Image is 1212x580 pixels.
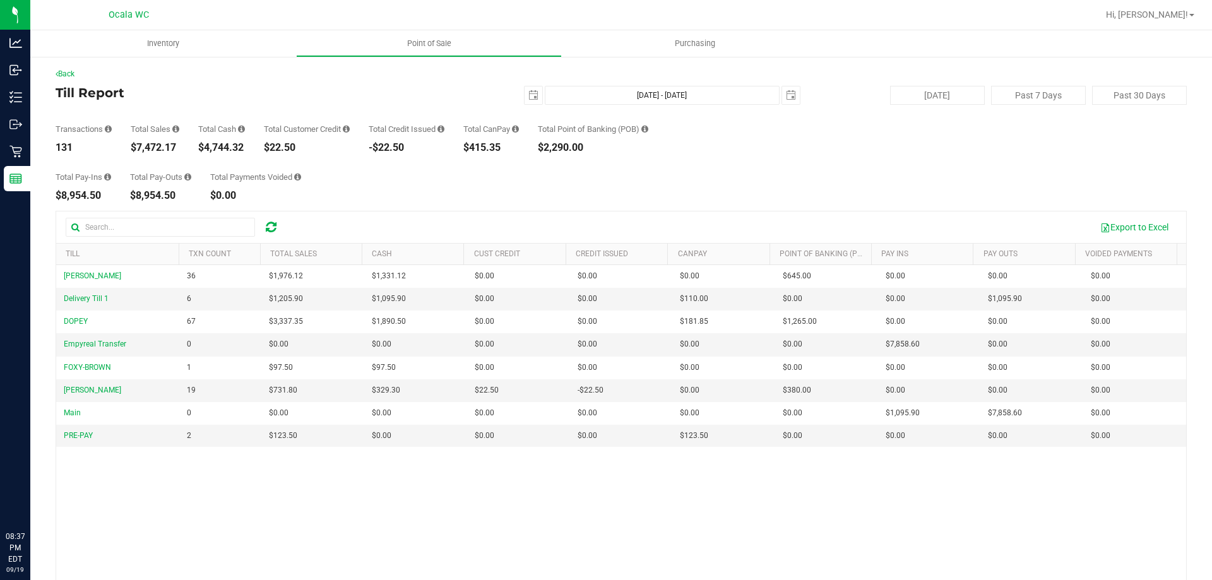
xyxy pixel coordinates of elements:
div: $7,472.17 [131,143,179,153]
div: $4,744.32 [198,143,245,153]
a: Inventory [30,30,296,57]
span: $0.00 [886,430,905,442]
div: $2,290.00 [538,143,648,153]
span: $0.00 [680,407,699,419]
span: Inventory [130,38,196,49]
span: $0.00 [578,407,597,419]
inline-svg: Retail [9,145,22,158]
div: Total Payments Voided [210,173,301,181]
span: $1,331.12 [372,270,406,282]
span: $0.00 [578,293,597,305]
a: CanPay [678,249,707,258]
span: Ocala WC [109,9,149,20]
span: PRE-PAY [64,431,93,440]
span: $380.00 [783,384,811,396]
span: $645.00 [783,270,811,282]
input: Search... [66,218,255,237]
div: -$22.50 [369,143,444,153]
a: Till [66,249,80,258]
span: $0.00 [783,362,802,374]
inline-svg: Reports [9,172,22,185]
span: $0.00 [1091,430,1110,442]
a: Total Sales [270,249,317,258]
span: $0.00 [783,407,802,419]
a: Cash [372,249,392,258]
inline-svg: Outbound [9,118,22,131]
a: Voided Payments [1085,249,1152,258]
span: 19 [187,384,196,396]
i: Sum of all successful, non-voided payment transaction amounts using CanPay (as well as manual Can... [512,125,519,133]
div: $22.50 [264,143,350,153]
span: $0.00 [475,338,494,350]
inline-svg: Inbound [9,64,22,76]
span: Point of Sale [390,38,468,49]
span: $7,858.60 [988,407,1022,419]
span: $0.00 [886,316,905,328]
i: Sum of all voided payment transaction amounts (excluding tips and transaction fees) within the da... [294,173,301,181]
span: $0.00 [578,362,597,374]
div: Total Credit Issued [369,125,444,133]
span: Main [64,408,81,417]
span: Hi, [PERSON_NAME]! [1106,9,1188,20]
span: $0.00 [372,407,391,419]
span: $0.00 [475,316,494,328]
span: $0.00 [988,430,1007,442]
span: $0.00 [988,316,1007,328]
a: Pay Ins [881,249,908,258]
div: 131 [56,143,112,153]
span: $123.50 [269,430,297,442]
span: $731.80 [269,384,297,396]
a: Cust Credit [474,249,520,258]
span: $0.00 [988,384,1007,396]
a: Pay Outs [983,249,1018,258]
button: [DATE] [890,86,985,105]
span: $0.00 [372,430,391,442]
span: 0 [187,338,191,350]
span: $0.00 [1091,384,1110,396]
span: $0.00 [886,293,905,305]
span: 1 [187,362,191,374]
a: TXN Count [189,249,231,258]
inline-svg: Analytics [9,37,22,49]
span: 67 [187,316,196,328]
a: Back [56,69,74,78]
span: $0.00 [886,270,905,282]
span: $0.00 [269,338,288,350]
span: select [782,86,800,104]
span: $1,890.50 [372,316,406,328]
button: Past 7 Days [991,86,1086,105]
div: $0.00 [210,191,301,201]
span: [PERSON_NAME] [64,386,121,394]
span: $0.00 [1091,270,1110,282]
span: $110.00 [680,293,708,305]
span: $7,858.60 [886,338,920,350]
span: $0.00 [1091,362,1110,374]
span: $0.00 [475,362,494,374]
span: $0.00 [1091,316,1110,328]
a: Point of Banking (POB) [780,249,869,258]
button: Export to Excel [1092,216,1177,238]
span: $3,337.35 [269,316,303,328]
button: Past 30 Days [1092,86,1187,105]
div: $8,954.50 [130,191,191,201]
span: $181.85 [680,316,708,328]
a: Point of Sale [296,30,562,57]
i: Sum of all successful refund transaction amounts from purchase returns resulting in account credi... [437,125,444,133]
inline-svg: Inventory [9,91,22,104]
span: 6 [187,293,191,305]
span: $1,205.90 [269,293,303,305]
span: Delivery Till 1 [64,294,109,303]
span: $0.00 [578,316,597,328]
i: Sum of all successful, non-voided payment transaction amounts using account credit as the payment... [343,125,350,133]
span: $1,976.12 [269,270,303,282]
span: $1,095.90 [886,407,920,419]
div: Total Pay-Outs [130,173,191,181]
span: $329.30 [372,384,400,396]
i: Sum of all successful, non-voided payment transaction amounts (excluding tips and transaction fee... [172,125,179,133]
i: Sum of all successful, non-voided cash payment transaction amounts (excluding tips and transactio... [238,125,245,133]
span: $97.50 [269,362,293,374]
span: $0.00 [988,362,1007,374]
span: $0.00 [475,430,494,442]
span: $0.00 [1091,293,1110,305]
span: $0.00 [475,270,494,282]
